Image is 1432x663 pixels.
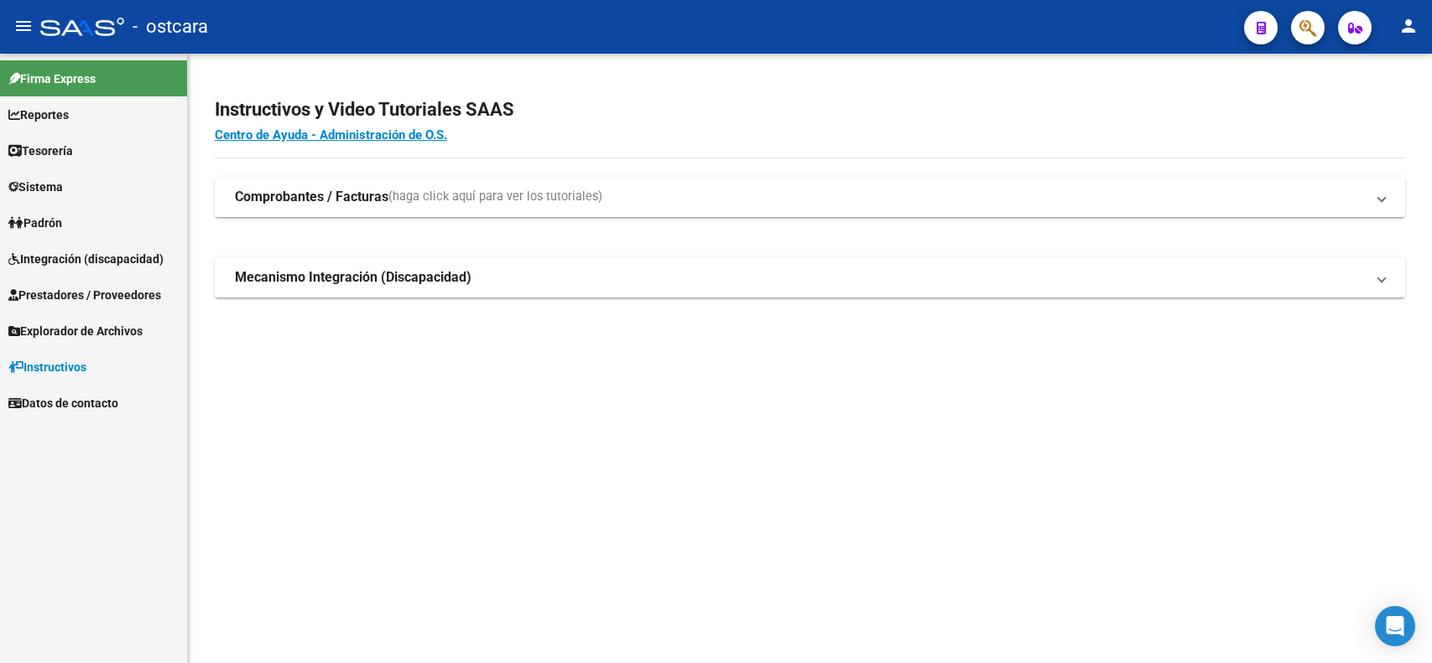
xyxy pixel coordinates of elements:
[1398,16,1419,36] mat-icon: person
[133,8,208,45] span: - ostcara
[8,106,69,124] span: Reportes
[8,142,73,160] span: Tesorería
[215,177,1405,217] mat-expansion-panel-header: Comprobantes / Facturas(haga click aquí para ver los tutoriales)
[215,257,1405,298] mat-expansion-panel-header: Mecanismo Integración (Discapacidad)
[388,188,602,206] span: (haga click aquí para ver los tutoriales)
[8,394,118,412] span: Datos de contacto
[8,358,86,376] span: Instructivos
[215,94,1405,126] h2: Instructivos y Video Tutoriales SAAS
[13,16,34,36] mat-icon: menu
[8,250,164,268] span: Integración (discapacidad)
[8,322,143,340] span: Explorador de Archivos
[8,214,62,232] span: Padrón
[215,127,447,142] a: Centro de Ayuda - Administración de O.S.
[8,70,96,88] span: Firma Express
[1375,606,1415,646] div: Open Intercom Messenger
[8,286,161,304] span: Prestadores / Proveedores
[235,268,471,287] strong: Mecanismo Integración (Discapacidad)
[235,188,388,206] strong: Comprobantes / Facturas
[8,178,63,196] span: Sistema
